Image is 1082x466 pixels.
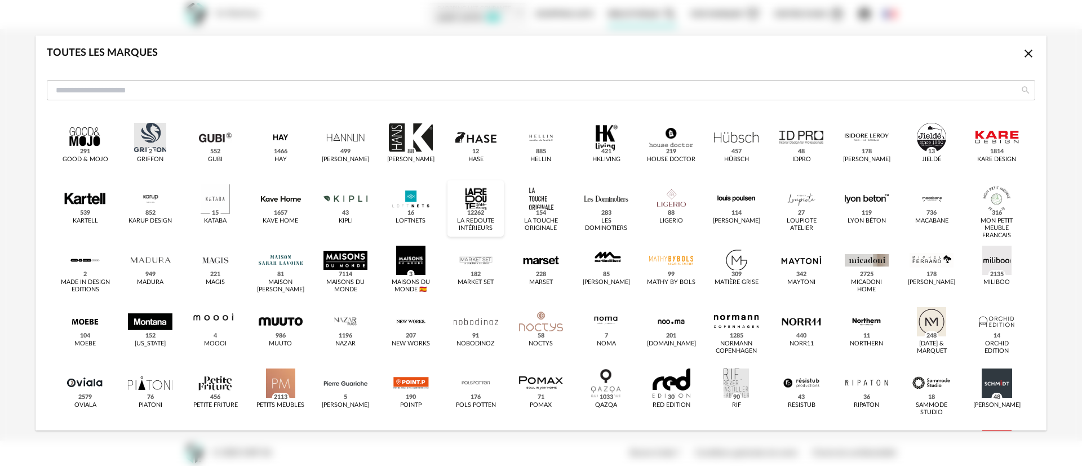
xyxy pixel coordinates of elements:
[256,402,304,409] div: Petits meubles
[787,279,815,286] div: Maytoni
[915,218,948,225] div: MACABANE
[659,218,683,225] div: Ligerio
[908,279,955,286] div: [PERSON_NAME]
[469,270,483,279] span: 182
[143,270,157,279] span: 949
[256,279,305,294] div: Maison [PERSON_NAME]
[795,270,809,279] span: 342
[451,218,500,232] div: La Redoute intérieurs
[272,208,289,218] span: 1657
[926,393,937,402] span: 18
[729,270,743,279] span: 309
[991,393,1002,402] span: 48
[47,47,158,60] div: Toutes les marques
[790,340,814,348] div: Norr11
[907,402,956,416] div: SAMMODE STUDIO
[666,393,677,402] span: 30
[1022,48,1035,59] span: Close icon
[456,402,496,409] div: Pols Potten
[647,279,695,286] div: Mathy By Bols
[534,208,548,218] span: 154
[208,156,223,163] div: Gubi
[405,147,416,156] span: 88
[465,208,486,218] span: 12262
[595,402,617,409] div: QAZQA
[212,331,219,340] span: 4
[731,393,742,402] span: 90
[400,402,422,409] div: PointP
[468,156,484,163] div: Hase
[78,331,92,340] span: 104
[973,402,1021,409] div: [PERSON_NAME]
[664,147,679,156] span: 219
[405,208,416,218] span: 16
[204,340,227,348] div: Moooi
[396,218,425,225] div: LOFTNETS
[273,331,287,340] span: 986
[666,208,677,218] span: 88
[534,147,548,156] span: 885
[991,331,1002,340] span: 14
[469,393,483,402] span: 176
[337,270,354,279] span: 7114
[458,279,494,286] div: Market Set
[263,218,298,225] div: Kave Home
[128,218,172,225] div: Karup Design
[592,156,620,163] div: Hkliving
[583,279,630,286] div: [PERSON_NAME]
[209,270,223,279] span: 221
[206,279,225,286] div: Magis
[925,208,939,218] span: 736
[859,147,873,156] span: 178
[796,208,807,218] span: 27
[403,393,418,402] span: 190
[597,340,616,348] div: Noma
[597,393,615,402] span: 1033
[530,402,552,409] div: Pomax
[732,402,741,409] div: RIF
[471,147,481,156] span: 12
[582,218,631,232] div: Les Dominotiers
[861,331,872,340] span: 11
[729,147,743,156] span: 457
[861,393,872,402] span: 36
[456,340,495,348] div: Nobodinoz
[339,147,353,156] span: 499
[74,340,96,348] div: Moebe
[78,147,92,156] span: 291
[788,402,815,409] div: Resistub
[983,279,1010,286] div: Miliboo
[535,331,546,340] span: 58
[599,147,613,156] span: 421
[269,340,292,348] div: Muuto
[602,331,610,340] span: 7
[61,279,110,294] div: Made in design Editions
[135,340,166,348] div: [US_STATE]
[321,279,370,294] div: Maisons du Monde
[272,147,289,156] span: 1466
[713,218,760,225] div: [PERSON_NAME]
[407,270,414,279] span: 3
[403,331,418,340] span: 207
[339,218,353,225] div: Kipli
[843,156,890,163] div: [PERSON_NAME]
[392,340,430,348] div: New Works
[471,331,481,340] span: 91
[795,331,809,340] span: 440
[729,208,743,218] span: 114
[322,402,369,409] div: [PERSON_NAME]
[858,270,875,279] span: 2725
[145,393,156,402] span: 76
[36,35,1046,431] div: dialog
[272,393,289,402] span: 2113
[926,147,937,156] span: 13
[647,156,695,163] div: House Doctor
[387,156,434,163] div: [PERSON_NAME]
[922,156,941,163] div: Jieldé
[193,402,238,409] div: Petite Friture
[516,218,565,232] div: La Touche Originale
[777,218,826,232] div: Loupiote Atelier
[73,218,98,225] div: Kartell
[337,331,354,340] span: 1196
[529,279,553,286] div: Marset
